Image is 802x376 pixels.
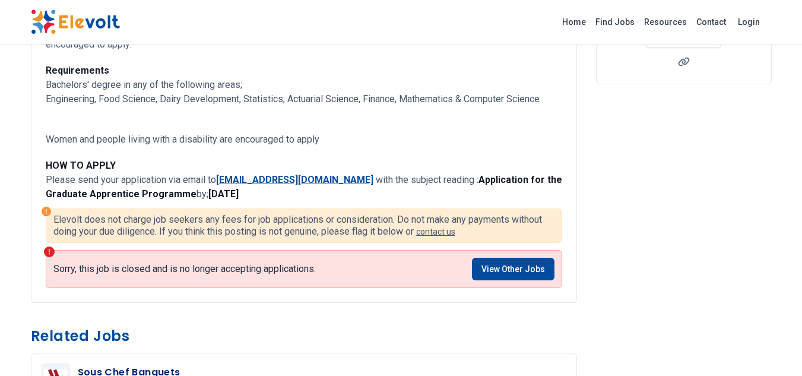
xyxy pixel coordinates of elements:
iframe: Chat Widget [743,319,802,376]
h3: Related Jobs [31,327,577,346]
a: View Other Jobs [472,258,554,280]
p: Sorry, this job is closed and is no longer accepting applications. [53,263,316,275]
a: Home [557,12,591,31]
strong: Requirements [46,65,109,76]
strong: [DATE] [208,188,239,200]
strong: HOW TO APPLY [46,160,116,171]
p: Women and people living with a disability are encouraged to apply [46,118,562,147]
a: [EMAIL_ADDRESS][DOMAIN_NAME] [216,174,373,185]
a: Find Jobs [591,12,639,31]
a: contact us [416,227,455,236]
p: Please send your application via email to with the subject reading : by; [46,159,562,201]
a: Resources [639,12,692,31]
img: Elevolt [31,10,120,34]
p: Bachelors' degree in any of the following areas; Engineering, Food Science, Dairy Development, St... [46,64,562,106]
p: Elevolt does not charge job seekers any fees for job applications or consideration. Do not make a... [53,214,554,238]
a: Contact [692,12,731,31]
a: Login [731,10,767,34]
